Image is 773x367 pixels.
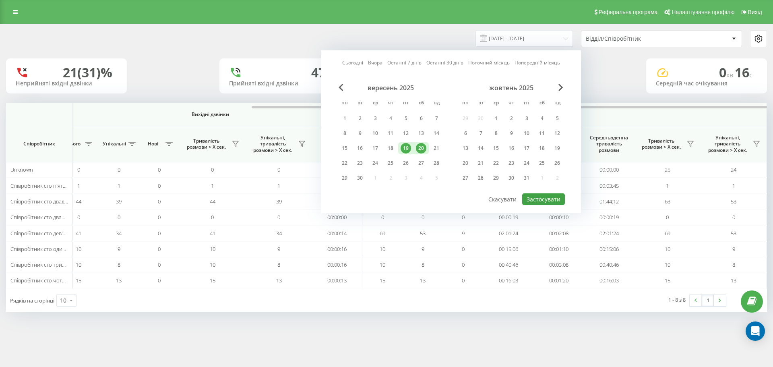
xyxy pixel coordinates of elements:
[458,157,473,169] div: пн 20 жовт 2025 р.
[504,157,519,169] div: чт 23 жовт 2025 р.
[422,261,424,268] span: 8
[504,112,519,124] div: чт 2 жовт 2025 р.
[429,142,444,154] div: нд 21 вер 2025 р.
[116,198,122,205] span: 39
[534,157,550,169] div: сб 25 жовт 2025 р.
[462,230,465,237] span: 9
[459,97,471,110] abbr: понеділок
[158,245,161,253] span: 0
[460,128,471,139] div: 6
[533,225,584,241] td: 00:02:08
[10,277,89,284] span: Співробітник сто чотирнадцять
[521,158,532,168] div: 24
[504,142,519,154] div: чт 16 жовт 2025 р.
[534,127,550,139] div: сб 11 жовт 2025 р.
[339,158,350,168] div: 22
[488,127,504,139] div: ср 8 жовт 2025 р.
[276,230,282,237] span: 34
[10,166,33,173] span: Unknown
[537,143,547,153] div: 18
[702,295,714,306] a: 1
[352,172,368,184] div: вт 30 вер 2025 р.
[354,97,366,110] abbr: вівторок
[380,230,385,237] span: 69
[355,173,365,183] div: 30
[210,277,215,284] span: 15
[337,157,352,169] div: пн 22 вер 2025 р.
[277,166,280,173] span: 0
[550,142,565,154] div: нд 19 жовт 2025 р.
[431,158,442,168] div: 28
[401,128,411,139] div: 12
[10,214,82,221] span: Співробітник сто дванадцять
[748,9,762,15] span: Вихід
[599,9,658,15] span: Реферальна програма
[385,128,396,139] div: 11
[552,113,562,124] div: 5
[666,182,669,189] span: 1
[400,97,412,110] abbr: п’ятниця
[484,193,521,205] button: Скасувати
[719,64,735,81] span: 0
[416,128,426,139] div: 13
[318,138,356,150] span: Середній час очікування
[656,80,757,87] div: Середній час очікування
[211,182,214,189] span: 1
[312,273,362,288] td: 00:00:13
[462,261,465,268] span: 0
[749,70,752,79] span: c
[385,143,396,153] div: 18
[550,157,565,169] div: нд 26 жовт 2025 р.
[10,198,95,205] span: Співробітник сто двадцять чотири
[460,143,471,153] div: 13
[312,178,362,193] td: 00:00:10
[584,257,634,273] td: 00:40:46
[60,297,66,305] div: 10
[519,157,534,169] div: пт 24 жовт 2025 р.
[506,143,517,153] div: 16
[16,80,117,87] div: Неприйняті вхідні дзвінки
[116,277,122,284] span: 13
[311,65,326,80] div: 47
[491,113,501,124] div: 1
[118,245,120,253] span: 9
[370,113,380,124] div: 3
[339,173,350,183] div: 29
[413,127,429,139] div: сб 13 вер 2025 р.
[383,127,398,139] div: чт 11 вер 2025 р.
[420,277,426,284] span: 13
[413,112,429,124] div: сб 6 вер 2025 р.
[537,128,547,139] div: 11
[352,112,368,124] div: вт 2 вер 2025 р.
[63,65,112,80] div: 21 (31)%
[550,127,565,139] div: нд 12 жовт 2025 р.
[519,112,534,124] div: пт 3 жовт 2025 р.
[10,261,82,268] span: Співробітник сто тринадцять
[533,209,584,225] td: 00:00:10
[368,127,383,139] div: ср 10 вер 2025 р.
[537,113,547,124] div: 4
[158,182,161,189] span: 0
[431,113,442,124] div: 7
[665,277,670,284] span: 15
[342,59,363,66] a: Сьогодні
[368,112,383,124] div: ср 3 вер 2025 р.
[387,59,422,66] a: Останні 7 днів
[732,214,735,221] span: 0
[462,214,465,221] span: 0
[415,97,427,110] abbr: субота
[491,158,501,168] div: 22
[746,321,765,341] div: Open Intercom Messenger
[473,172,488,184] div: вт 28 жовт 2025 р.
[158,166,161,173] span: 0
[521,128,532,139] div: 10
[537,158,547,168] div: 25
[210,198,215,205] span: 44
[458,142,473,154] div: пн 13 жовт 2025 р.
[77,166,80,173] span: 0
[383,112,398,124] div: чт 4 вер 2025 р.
[483,225,533,241] td: 02:01:24
[473,157,488,169] div: вт 21 жовт 2025 р.
[552,128,562,139] div: 12
[277,261,280,268] span: 8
